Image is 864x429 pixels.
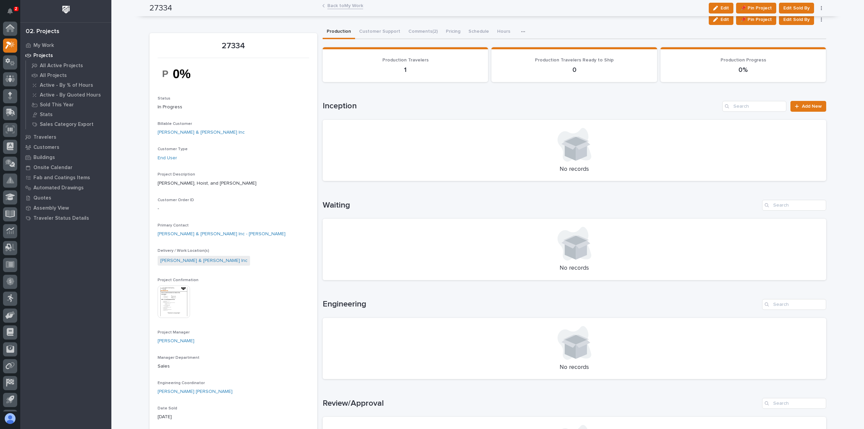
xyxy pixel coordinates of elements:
[158,104,309,111] p: In Progress
[779,14,814,25] button: Edit Sold By
[331,265,818,272] p: No records
[323,299,759,309] h1: Engineering
[158,223,189,227] span: Primary Contact
[158,97,170,101] span: Status
[158,406,177,410] span: Date Sold
[790,101,826,112] a: Add New
[709,14,733,25] button: Edit
[3,4,17,18] button: Notifications
[60,3,72,16] img: Workspace Logo
[33,185,84,191] p: Automated Drawings
[323,200,759,210] h1: Waiting
[20,183,111,193] a: Automated Drawings
[158,330,190,334] span: Project Manager
[158,122,192,126] span: Billable Customer
[33,155,55,161] p: Buildings
[40,92,101,98] p: Active - By Quoted Hours
[721,58,766,62] span: Production Progress
[26,71,111,80] a: All Projects
[323,25,355,39] button: Production
[355,25,404,39] button: Customer Support
[500,66,649,74] p: 0
[26,61,111,70] a: All Active Projects
[721,17,729,23] span: Edit
[331,66,480,74] p: 1
[33,215,89,221] p: Traveler Status Details
[736,14,776,25] button: 📌 Pin Project
[535,58,614,62] span: Production Travelers Ready to Ship
[20,172,111,183] a: Fab and Coatings Items
[40,122,93,128] p: Sales Category Export
[3,411,17,426] button: users-avatar
[327,1,363,9] a: Back toMy Work
[15,6,17,11] p: 2
[158,278,198,282] span: Project Confirmation
[158,413,309,421] p: [DATE]
[158,198,194,202] span: Customer Order ID
[26,80,111,90] a: Active - By % of Hours
[158,180,309,187] p: [PERSON_NAME], Hoist, and [PERSON_NAME]
[802,104,822,109] span: Add New
[20,162,111,172] a: Onsite Calendar
[382,58,429,62] span: Production Travelers
[26,28,59,35] div: 02. Projects
[33,165,73,171] p: Onsite Calendar
[20,152,111,162] a: Buildings
[20,213,111,223] a: Traveler Status Details
[26,100,111,109] a: Sold This Year
[158,381,205,385] span: Engineering Coordinator
[404,25,442,39] button: Comments (2)
[493,25,514,39] button: Hours
[20,203,111,213] a: Assembly View
[158,363,309,370] p: Sales
[33,205,69,211] p: Assembly View
[33,43,54,49] p: My Work
[323,399,759,408] h1: Review/Approval
[158,62,208,85] img: _TfYyVLblky4UWvbfQOnkuQJ2M2J6QHx3aSYT0xs3-c
[323,101,720,111] h1: Inception
[40,102,74,108] p: Sold This Year
[20,193,111,203] a: Quotes
[740,16,772,24] span: 📌 Pin Project
[160,257,247,264] a: [PERSON_NAME] & [PERSON_NAME] Inc
[8,8,17,19] div: Notifications2
[40,112,53,118] p: Stats
[20,50,111,60] a: Projects
[158,172,195,177] span: Project Description
[331,364,818,371] p: No records
[158,356,199,360] span: Manager Department
[26,110,111,119] a: Stats
[158,338,194,345] a: [PERSON_NAME]
[669,66,818,74] p: 0%
[20,142,111,152] a: Customers
[158,147,188,151] span: Customer Type
[26,90,111,100] a: Active - By Quoted Hours
[33,144,59,151] p: Customers
[762,299,826,310] input: Search
[442,25,464,39] button: Pricing
[33,175,90,181] p: Fab and Coatings Items
[464,25,493,39] button: Schedule
[762,200,826,211] input: Search
[722,101,786,112] input: Search
[158,231,286,238] a: [PERSON_NAME] & [PERSON_NAME] Inc - [PERSON_NAME]
[158,388,233,395] a: [PERSON_NAME] [PERSON_NAME]
[158,129,245,136] a: [PERSON_NAME] & [PERSON_NAME] Inc
[33,195,51,201] p: Quotes
[33,134,56,140] p: Travelers
[40,63,83,69] p: All Active Projects
[158,155,177,162] a: End User
[783,16,810,24] span: Edit Sold By
[40,73,67,79] p: All Projects
[26,119,111,129] a: Sales Category Export
[40,82,93,88] p: Active - By % of Hours
[20,40,111,50] a: My Work
[20,132,111,142] a: Travelers
[33,53,53,59] p: Projects
[158,249,209,253] span: Delivery / Work Location(s)
[762,398,826,409] div: Search
[158,41,309,51] p: 27334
